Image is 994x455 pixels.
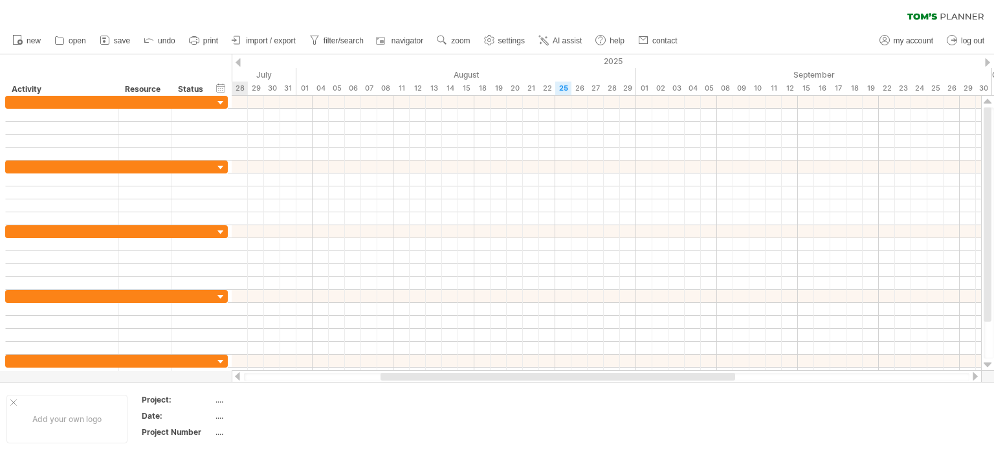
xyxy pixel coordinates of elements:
[410,82,426,95] div: Tuesday, 12 August 2025
[426,82,442,95] div: Wednesday, 13 August 2025
[652,82,668,95] div: Tuesday, 2 September 2025
[846,82,863,95] div: Thursday, 18 September 2025
[96,32,134,49] a: save
[782,82,798,95] div: Friday, 12 September 2025
[610,36,624,45] span: help
[961,36,984,45] span: log out
[27,36,41,45] span: new
[571,82,588,95] div: Tuesday, 26 August 2025
[140,32,179,49] a: undo
[296,82,313,95] div: Friday, 1 August 2025
[507,82,523,95] div: Wednesday, 20 August 2025
[652,36,678,45] span: contact
[553,36,582,45] span: AI assist
[329,82,345,95] div: Tuesday, 5 August 2025
[588,82,604,95] div: Wednesday, 27 August 2025
[442,82,458,95] div: Thursday, 14 August 2025
[142,410,213,421] div: Date:
[142,394,213,405] div: Project:
[911,82,927,95] div: Wednesday, 24 September 2025
[668,82,685,95] div: Wednesday, 3 September 2025
[345,82,361,95] div: Wednesday, 6 August 2025
[960,82,976,95] div: Monday, 29 September 2025
[324,36,364,45] span: filter/search
[685,82,701,95] div: Thursday, 4 September 2025
[944,82,960,95] div: Friday, 26 September 2025
[51,32,90,49] a: open
[555,82,571,95] div: Monday, 25 August 2025
[451,36,470,45] span: zoom
[374,32,427,49] a: navigator
[393,82,410,95] div: Monday, 11 August 2025
[876,32,937,49] a: my account
[9,32,45,49] a: new
[798,82,814,95] div: Monday, 15 September 2025
[535,32,586,49] a: AI assist
[377,82,393,95] div: Friday, 8 August 2025
[178,83,206,96] div: Status
[458,82,474,95] div: Friday, 15 August 2025
[232,82,248,95] div: Monday, 28 July 2025
[203,36,218,45] span: print
[114,36,130,45] span: save
[361,82,377,95] div: Thursday, 7 August 2025
[434,32,474,49] a: zoom
[264,82,280,95] div: Wednesday, 30 July 2025
[6,395,127,443] div: Add your own logo
[944,32,988,49] a: log out
[481,32,529,49] a: settings
[498,36,525,45] span: settings
[523,82,539,95] div: Thursday, 21 August 2025
[215,427,324,438] div: ....
[604,82,620,95] div: Thursday, 28 August 2025
[186,32,222,49] a: print
[766,82,782,95] div: Thursday, 11 September 2025
[636,68,992,82] div: September 2025
[879,82,895,95] div: Monday, 22 September 2025
[717,82,733,95] div: Monday, 8 September 2025
[142,427,213,438] div: Project Number
[733,82,749,95] div: Tuesday, 9 September 2025
[296,68,636,82] div: August 2025
[158,36,175,45] span: undo
[620,82,636,95] div: Friday, 29 August 2025
[392,36,423,45] span: navigator
[12,83,111,96] div: Activity
[749,82,766,95] div: Wednesday, 10 September 2025
[830,82,846,95] div: Wednesday, 17 September 2025
[69,36,86,45] span: open
[280,82,296,95] div: Thursday, 31 July 2025
[927,82,944,95] div: Thursday, 25 September 2025
[228,32,300,49] a: import / export
[215,410,324,421] div: ....
[246,36,296,45] span: import / export
[976,82,992,95] div: Tuesday, 30 September 2025
[491,82,507,95] div: Tuesday, 19 August 2025
[894,36,933,45] span: my account
[895,82,911,95] div: Tuesday, 23 September 2025
[248,82,264,95] div: Tuesday, 29 July 2025
[125,83,164,96] div: Resource
[313,82,329,95] div: Monday, 4 August 2025
[474,82,491,95] div: Monday, 18 August 2025
[814,82,830,95] div: Tuesday, 16 September 2025
[306,32,368,49] a: filter/search
[635,32,681,49] a: contact
[863,82,879,95] div: Friday, 19 September 2025
[215,394,324,405] div: ....
[636,82,652,95] div: Monday, 1 September 2025
[539,82,555,95] div: Friday, 22 August 2025
[592,32,628,49] a: help
[701,82,717,95] div: Friday, 5 September 2025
